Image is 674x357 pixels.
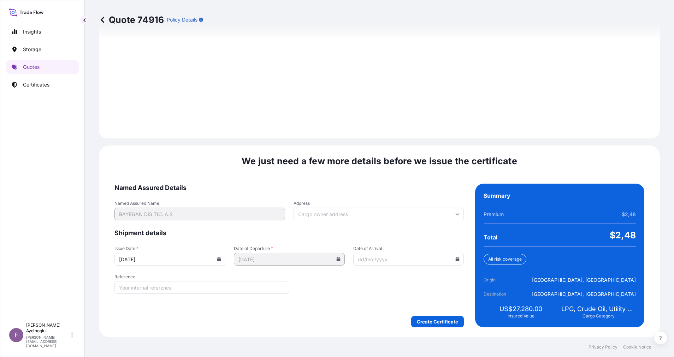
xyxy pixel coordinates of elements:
span: Named Assured Details [114,184,464,192]
p: Quote 74916 [99,14,164,25]
p: Certificates [23,81,49,88]
input: dd/mm/yyyy [234,253,345,266]
a: Certificates [6,78,79,92]
a: Cookie Notice [623,344,651,350]
span: $2,48 [622,211,636,218]
span: Destination [484,291,523,298]
span: Shipment details [114,229,464,237]
p: Create Certificate [417,318,458,325]
p: Insights [23,28,41,35]
span: LPG, Crude Oil, Utility Fuel, Mid Distillates and Specialities, Fertilisers [561,305,636,313]
span: [GEOGRAPHIC_DATA], [GEOGRAPHIC_DATA] [532,276,636,284]
span: $2,48 [610,230,636,241]
input: dd/mm/yyyy [114,253,225,266]
span: Date of Arrival [353,246,464,251]
span: Reference [114,274,289,280]
span: Premium [484,211,504,218]
p: [PERSON_NAME][EMAIL_ADDRESS][DOMAIN_NAME] [26,335,70,348]
p: Quotes [23,64,40,71]
button: Create Certificate [411,316,464,327]
span: [GEOGRAPHIC_DATA], [GEOGRAPHIC_DATA] [532,291,636,298]
input: dd/mm/yyyy [353,253,464,266]
span: US$27,280.00 [499,305,542,313]
span: Cargo Category [583,313,615,319]
span: Total [484,234,497,241]
span: We just need a few more details before we issue the certificate [242,155,517,167]
span: Issue Date [114,246,225,251]
a: Storage [6,42,79,56]
input: Your internal reference [114,281,289,294]
a: Privacy Policy [589,344,617,350]
span: Origin [484,276,523,284]
input: Cargo owner address [294,208,464,220]
p: Storage [23,46,41,53]
span: Insured Value [508,313,534,319]
span: Named Assured Name [114,201,285,206]
div: All risk coverage [484,254,526,264]
span: Address [294,201,464,206]
p: [PERSON_NAME] Aydinoglu [26,322,70,334]
a: Insights [6,25,79,39]
span: Date of Departure [234,246,345,251]
a: Quotes [6,60,79,74]
span: Summary [484,192,510,199]
p: Policy Details [167,16,197,23]
span: F [14,332,18,339]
